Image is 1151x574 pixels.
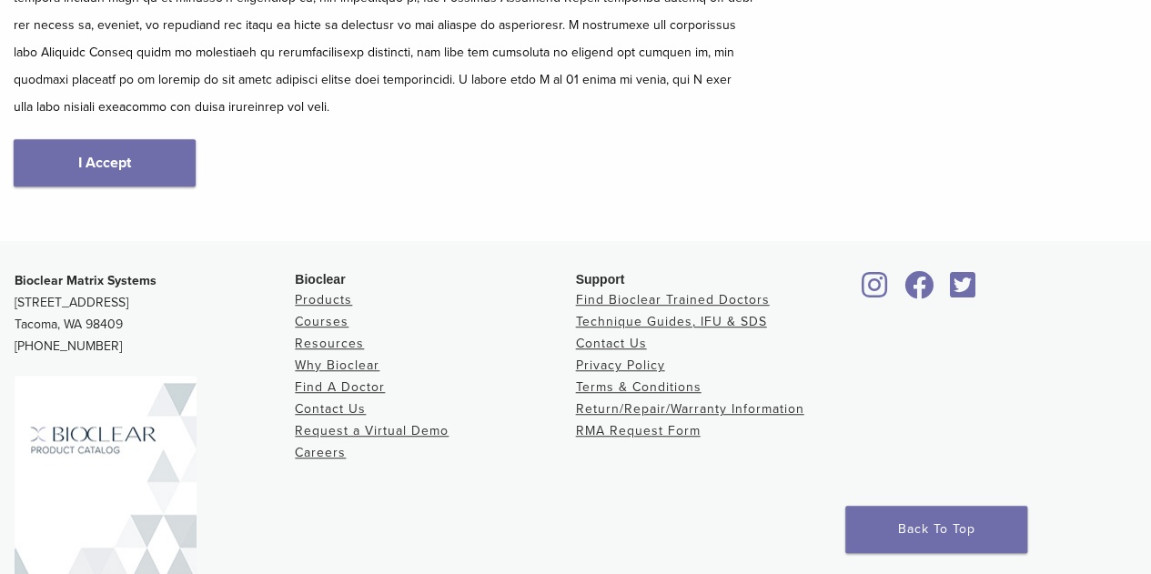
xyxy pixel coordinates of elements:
[898,282,940,300] a: Bioclear
[295,423,449,438] a: Request a Virtual Demo
[295,314,348,329] a: Courses
[576,336,647,351] a: Contact Us
[576,401,804,417] a: Return/Repair/Warranty Information
[295,401,366,417] a: Contact Us
[576,292,770,307] a: Find Bioclear Trained Doctors
[295,445,346,460] a: Careers
[295,336,364,351] a: Resources
[295,292,352,307] a: Products
[295,357,379,373] a: Why Bioclear
[295,379,385,395] a: Find A Doctor
[576,379,702,395] a: Terms & Conditions
[576,272,625,287] span: Support
[576,423,701,438] a: RMA Request Form
[576,357,665,373] a: Privacy Policy
[856,282,894,300] a: Bioclear
[845,506,1027,553] a: Back To Top
[576,314,767,329] a: Technique Guides, IFU & SDS
[944,282,982,300] a: Bioclear
[15,273,156,288] strong: Bioclear Matrix Systems
[295,272,345,287] span: Bioclear
[14,139,196,186] a: I Accept
[15,270,295,357] p: [STREET_ADDRESS] Tacoma, WA 98409 [PHONE_NUMBER]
